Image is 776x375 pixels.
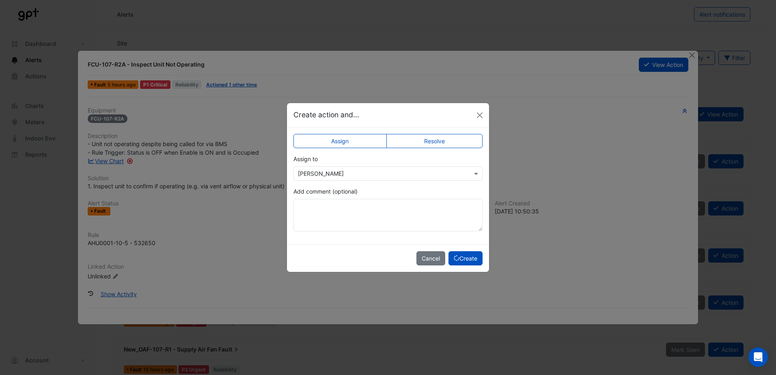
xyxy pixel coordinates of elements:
[386,134,483,148] label: Resolve
[448,251,483,265] button: Create
[293,134,387,148] label: Assign
[293,155,318,163] label: Assign to
[416,251,445,265] button: Cancel
[748,347,768,367] div: Open Intercom Messenger
[293,110,359,120] h5: Create action and...
[293,187,358,196] label: Add comment (optional)
[474,109,486,121] button: Close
